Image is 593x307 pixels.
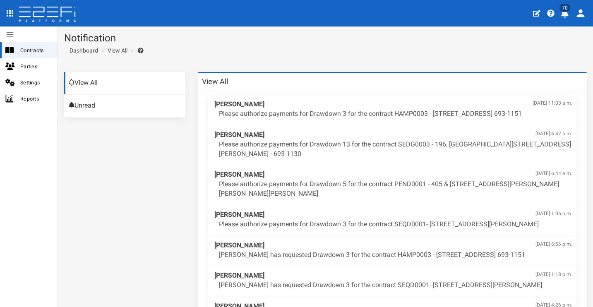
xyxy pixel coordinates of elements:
span: Dashboard [66,47,98,54]
span: [PERSON_NAME] [214,271,572,281]
p: [PERSON_NAME] has requested Drawdown 3 for the contract HAMP0003 - [STREET_ADDRESS] 693-1151 [219,250,572,260]
a: View All [108,46,127,55]
span: [PERSON_NAME] [214,241,572,250]
span: [PERSON_NAME] [214,170,572,180]
span: Parties [20,62,51,71]
a: [PERSON_NAME][DATE] 1:06 p.m. Please authorize payments for Drawdown 3 for the contract SEQD0001-... [208,206,576,237]
a: [PERSON_NAME][DATE] 11:03 a.m. Please authorize payments for Drawdown 3 for the contract HAMP0003... [208,96,576,126]
span: [DATE] 1:06 p.m. [535,210,572,217]
span: Contracts [20,46,51,55]
span: [PERSON_NAME] [214,210,572,220]
h3: View All [202,78,228,85]
a: [PERSON_NAME][DATE] 1:18 p.m. [PERSON_NAME] has requested Drawdown 3 for the contract SEQD0001- [... [208,267,576,297]
p: Please authorize payments for Drawdown 5 for the contract PEND0001 - 405 & [STREET_ADDRESS][PERSO... [219,180,572,199]
a: View All [64,72,185,94]
a: [PERSON_NAME][DATE] 6:44 a.m. Please authorize payments for Drawdown 5 for the contract PEND0001 ... [208,166,576,206]
p: Please authorize payments for Drawdown 3 for the contract SEQD0001- [STREET_ADDRESS][PERSON_NAME] [219,220,572,229]
span: [DATE] 1:18 p.m. [535,271,572,278]
a: Unread [64,95,185,117]
p: [PERSON_NAME] has requested Drawdown 3 for the contract SEQD0001- [STREET_ADDRESS][PERSON_NAME] [219,281,572,290]
p: Please authorize payments for Drawdown 13 for the contract SEDG0003 - 196, [GEOGRAPHIC_DATA][STRE... [219,140,572,159]
span: [DATE] 6:47 a.m. [535,130,572,137]
h1: Notification [64,33,587,43]
a: [PERSON_NAME][DATE] 6:47 a.m. Please authorize payments for Drawdown 13 for the contract SEDG0003... [208,126,576,166]
a: Dashboard [66,46,98,55]
span: [DATE] 6:56 p.m. [535,241,572,248]
span: Reports [20,94,51,103]
span: [PERSON_NAME] [214,100,572,109]
span: [DATE] 6:44 a.m. [535,170,572,177]
span: [PERSON_NAME] [214,130,572,140]
a: [PERSON_NAME][DATE] 6:56 p.m. [PERSON_NAME] has requested Drawdown 3 for the contract HAMP0003 - ... [208,237,576,267]
span: [DATE] 11:03 a.m. [533,100,572,107]
span: Settings [20,78,51,87]
p: Please authorize payments for Drawdown 3 for the contract HAMP0003 - [STREET_ADDRESS] 693-1151 [219,109,572,119]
